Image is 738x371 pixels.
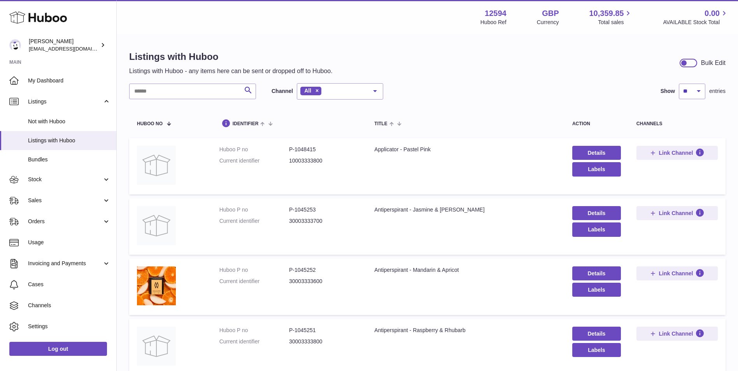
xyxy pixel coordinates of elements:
span: 10,359.85 [589,8,624,19]
dd: 30003333700 [289,217,359,225]
div: Currency [537,19,559,26]
button: Labels [572,343,621,357]
span: Link Channel [659,149,693,156]
span: [EMAIL_ADDRESS][DOMAIN_NAME] [29,45,114,52]
a: 0.00 AVAILABLE Stock Total [663,8,729,26]
span: Link Channel [659,210,693,217]
span: entries [709,87,726,95]
dt: Current identifier [219,278,289,285]
label: Show [661,87,675,95]
div: Huboo Ref [480,19,507,26]
img: Antiperspirant - Jasmine & Rose [137,206,176,245]
span: Orders [28,218,102,225]
div: channels [636,121,718,126]
span: Settings [28,323,110,330]
button: Labels [572,162,621,176]
img: internalAdmin-12594@internal.huboo.com [9,39,21,51]
span: title [374,121,387,126]
button: Labels [572,222,621,236]
span: Listings with Huboo [28,137,110,144]
dd: P-1045252 [289,266,359,274]
div: Antiperspirant - Raspberry & Rhubarb [374,327,557,334]
button: Link Channel [636,146,718,160]
a: Details [572,266,621,280]
span: AVAILABLE Stock Total [663,19,729,26]
div: Antiperspirant - Mandarin & Apricot [374,266,557,274]
a: Log out [9,342,107,356]
span: Total sales [598,19,633,26]
dd: 10003333800 [289,157,359,164]
a: 10,359.85 Total sales [589,8,633,26]
dd: P-1045253 [289,206,359,213]
button: Link Channel [636,327,718,341]
span: Usage [28,239,110,246]
img: Applicator - Pastel Pink [137,146,176,185]
dt: Huboo P no [219,206,289,213]
div: [PERSON_NAME] [29,38,99,52]
dd: 30003333600 [289,278,359,285]
label: Channel [272,87,293,95]
button: Link Channel [636,266,718,280]
a: Details [572,327,621,341]
span: Stock [28,176,102,183]
span: identifier [233,121,259,126]
span: Invoicing and Payments [28,260,102,267]
span: Bundles [28,156,110,163]
dt: Huboo P no [219,327,289,334]
span: 0.00 [705,8,720,19]
img: Antiperspirant - Mandarin & Apricot [137,266,176,305]
div: Applicator - Pastel Pink [374,146,557,153]
span: Sales [28,197,102,204]
dd: P-1048415 [289,146,359,153]
p: Listings with Huboo - any items here can be sent or dropped off to Huboo. [129,67,333,75]
div: Antiperspirant - Jasmine & [PERSON_NAME] [374,206,557,213]
dt: Huboo P no [219,146,289,153]
strong: GBP [542,8,559,19]
span: All [304,87,311,94]
img: Antiperspirant - Raspberry & Rhubarb [137,327,176,366]
div: Bulk Edit [701,59,726,67]
span: Link Channel [659,270,693,277]
span: Not with Huboo [28,118,110,125]
span: Link Channel [659,330,693,337]
strong: 12594 [485,8,507,19]
span: Cases [28,281,110,288]
dt: Huboo P no [219,266,289,274]
div: action [572,121,621,126]
dt: Current identifier [219,217,289,225]
dd: P-1045251 [289,327,359,334]
a: Details [572,146,621,160]
dt: Current identifier [219,338,289,345]
span: Channels [28,302,110,309]
button: Link Channel [636,206,718,220]
h1: Listings with Huboo [129,51,333,63]
dt: Current identifier [219,157,289,164]
span: Listings [28,98,102,105]
button: Labels [572,283,621,297]
span: Huboo no [137,121,163,126]
span: My Dashboard [28,77,110,84]
a: Details [572,206,621,220]
dd: 30003333800 [289,338,359,345]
